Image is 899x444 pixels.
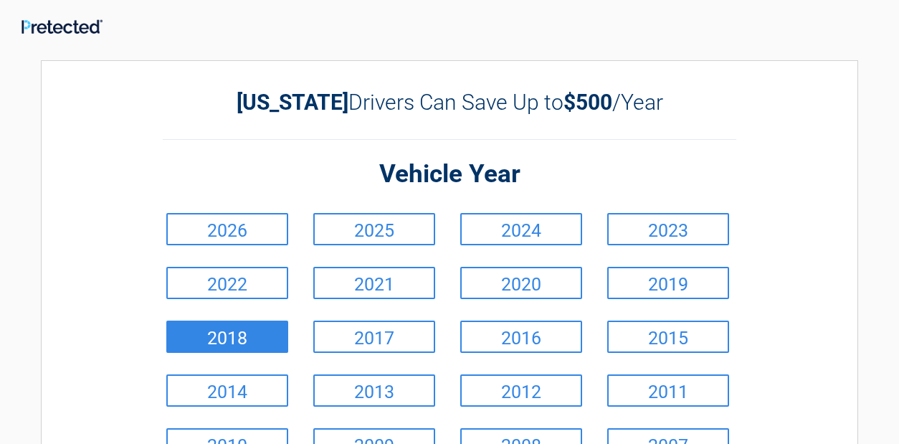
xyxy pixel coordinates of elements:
a: 2021 [313,267,435,299]
img: Main Logo [22,19,103,34]
h2: Drivers Can Save Up to /Year [163,90,736,115]
a: 2016 [460,321,582,353]
a: 2014 [166,374,288,407]
a: 2011 [607,374,729,407]
a: 2020 [460,267,582,299]
a: 2024 [460,213,582,245]
a: 2013 [313,374,435,407]
h2: Vehicle Year [163,158,736,192]
b: $500 [563,90,612,115]
a: 2026 [166,213,288,245]
a: 2025 [313,213,435,245]
a: 2023 [607,213,729,245]
a: 2022 [166,267,288,299]
a: 2018 [166,321,288,353]
a: 2019 [607,267,729,299]
a: 2017 [313,321,435,353]
b: [US_STATE] [237,90,348,115]
a: 2012 [460,374,582,407]
a: 2015 [607,321,729,353]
